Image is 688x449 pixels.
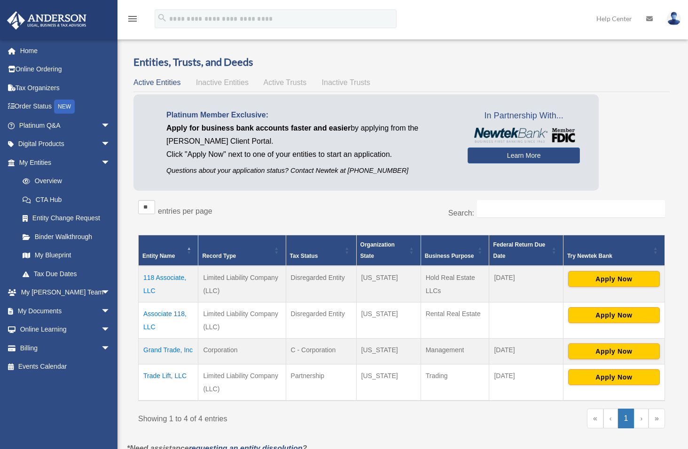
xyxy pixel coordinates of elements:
img: Anderson Advisors Platinum Portal [4,11,89,30]
a: Tax Organizers [7,78,125,97]
td: Associate 118, LLC [139,302,198,338]
a: Online Learningarrow_drop_down [7,320,125,339]
p: Click "Apply Now" next to one of your entities to start an application. [166,148,453,161]
td: [DATE] [489,266,563,302]
td: [DATE] [489,338,563,364]
a: Learn More [468,147,580,163]
span: Inactive Entities [196,78,249,86]
th: Organization State: Activate to sort [356,235,421,266]
a: Events Calendar [7,357,125,376]
td: 118 Associate, LLC [139,266,198,302]
span: arrow_drop_down [101,116,120,135]
a: CTA Hub [13,190,120,209]
a: Overview [13,172,115,191]
td: [US_STATE] [356,338,421,364]
td: Management [421,338,489,364]
span: arrow_drop_down [101,339,120,358]
th: Entity Name: Activate to invert sorting [139,235,198,266]
td: Trading [421,364,489,401]
a: Tax Due Dates [13,264,120,283]
h3: Entities, Trusts, and Deeds [133,55,670,70]
td: Limited Liability Company (LLC) [198,364,286,401]
span: In Partnership With... [468,108,580,124]
i: search [157,13,167,23]
td: [US_STATE] [356,266,421,302]
td: [US_STATE] [356,364,421,401]
span: Tax Status [290,253,318,259]
i: menu [127,13,138,24]
p: by applying from the [PERSON_NAME] Client Portal. [166,122,453,148]
span: Business Purpose [425,253,474,259]
img: NewtekBankLogoSM.png [472,128,575,143]
span: Record Type [202,253,236,259]
span: Inactive Trusts [322,78,370,86]
a: My Entitiesarrow_drop_down [7,153,120,172]
button: Apply Now [568,271,660,287]
span: arrow_drop_down [101,320,120,340]
a: Binder Walkthrough [13,227,120,246]
td: Disregarded Entity [286,302,356,338]
button: Apply Now [568,343,660,359]
td: Rental Real Estate [421,302,489,338]
td: Hold Real Estate LLCs [421,266,489,302]
th: Record Type: Activate to sort [198,235,286,266]
button: Apply Now [568,307,660,323]
a: Home [7,41,125,60]
div: Try Newtek Bank [567,250,650,262]
span: Apply for business bank accounts faster and easier [166,124,351,132]
a: Billingarrow_drop_down [7,339,125,357]
a: Platinum Q&Aarrow_drop_down [7,116,125,135]
td: [DATE] [489,364,563,401]
a: Digital Productsarrow_drop_down [7,135,125,154]
span: Active Trusts [264,78,307,86]
a: Entity Change Request [13,209,120,228]
span: Active Entities [133,78,180,86]
a: My Documentsarrow_drop_down [7,302,125,320]
td: Corporation [198,338,286,364]
td: Limited Liability Company (LLC) [198,302,286,338]
div: NEW [54,100,75,114]
a: First [587,409,603,428]
td: Partnership [286,364,356,401]
p: Questions about your application status? Contact Newtek at [PHONE_NUMBER] [166,165,453,177]
div: Showing 1 to 4 of 4 entries [138,409,395,426]
td: Limited Liability Company (LLC) [198,266,286,302]
th: Federal Return Due Date: Activate to sort [489,235,563,266]
a: menu [127,16,138,24]
td: Grand Trade, Inc [139,338,198,364]
span: arrow_drop_down [101,302,120,321]
p: Platinum Member Exclusive: [166,108,453,122]
th: Business Purpose: Activate to sort [421,235,489,266]
a: My [PERSON_NAME] Teamarrow_drop_down [7,283,125,302]
span: arrow_drop_down [101,283,120,302]
td: Trade Lift, LLC [139,364,198,401]
th: Try Newtek Bank : Activate to sort [563,235,665,266]
td: Disregarded Entity [286,266,356,302]
a: Online Ordering [7,60,125,79]
a: Order StatusNEW [7,97,125,116]
button: Apply Now [568,369,660,385]
span: Federal Return Due Date [493,241,545,259]
td: [US_STATE] [356,302,421,338]
th: Tax Status: Activate to sort [286,235,356,266]
span: Organization State [360,241,395,259]
label: entries per page [158,207,212,215]
span: arrow_drop_down [101,135,120,154]
span: Entity Name [142,253,175,259]
a: My Blueprint [13,246,120,265]
td: C - Corporation [286,338,356,364]
span: arrow_drop_down [101,153,120,172]
img: User Pic [667,12,681,25]
label: Search: [448,209,474,217]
